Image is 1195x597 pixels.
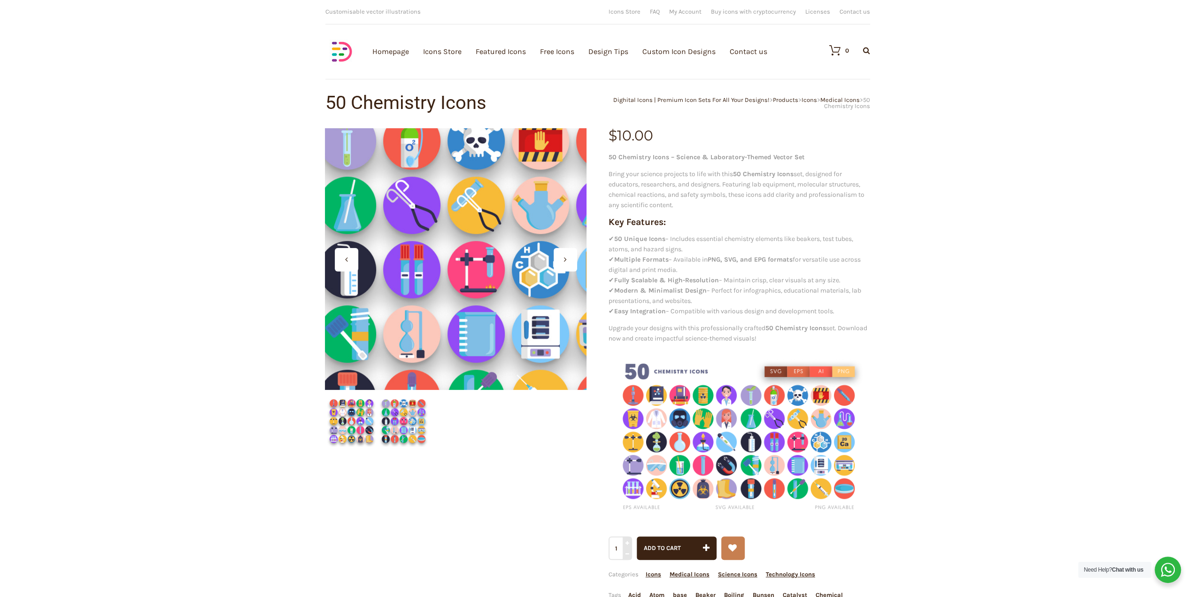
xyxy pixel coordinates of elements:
[637,536,717,560] button: Add to cart
[609,8,640,15] a: Icons Store
[609,127,617,144] span: $
[609,169,870,210] p: Bring your science projects to life with this set, designed for educators, researchers, and desig...
[773,96,798,103] a: Products
[670,571,709,578] a: Medical Icons
[718,571,757,578] a: Science Icons
[840,8,870,15] a: Contact us
[614,256,669,264] strong: Multiple Formats
[613,96,770,103] a: Dighital Icons | Premium Icon Sets For All Your Designs!
[824,96,870,109] span: 50 Chemistry Icons
[708,256,793,264] strong: PNG, SVG, and EPG formats
[609,536,631,560] input: Qty
[598,97,870,109] div: > > > >
[669,8,702,15] a: My Account
[845,47,849,54] div: 0
[325,93,598,112] h1: 50 Chemistry Icons
[614,307,666,315] strong: Easy Integration
[325,8,421,15] span: Customisable vector illustrations
[609,323,870,344] p: Upgrade your designs with this professionally crafted set. Download now and create impactful scie...
[609,217,666,227] strong: Key Features:
[614,235,665,243] strong: 50 Unique Icons
[650,8,660,15] a: FAQ
[609,127,653,144] bdi: 10.00
[1112,566,1143,573] strong: Chat with us
[1084,566,1143,573] span: Need Help?
[646,571,661,578] a: Icons
[820,96,860,103] a: Medical Icons
[765,324,826,332] strong: 50 Chemistry Icons
[609,234,870,317] p: ✔ – Includes essential chemistry elements like beakers, test tubes, atoms, and hazard signs. ✔ – ...
[609,571,815,578] span: Categories
[614,287,707,295] strong: Modern & Minimalist Design
[805,8,830,15] a: Licenses
[644,544,681,551] span: Add to cart
[820,45,849,56] a: 0
[766,571,815,578] a: Technology Icons
[609,153,805,161] strong: 50 Chemistry Icons – Science & Laboratory-Themed Vector Set
[614,276,719,284] strong: Fully Scalable & High-Resolution
[733,170,794,178] strong: 50 Chemistry Icons
[802,96,817,103] a: Icons
[711,8,796,15] a: Buy icons with cryptocurrency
